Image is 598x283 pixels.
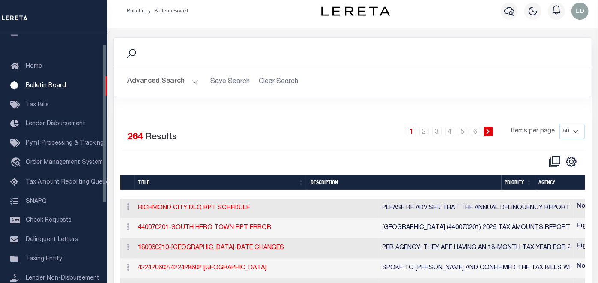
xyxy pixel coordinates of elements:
[26,83,66,89] span: Bulletin Board
[577,242,591,251] label: High
[145,7,188,15] li: Bulletin Board
[138,265,267,271] a: 422420602/422428602 [GEOGRAPHIC_DATA]
[26,102,49,108] span: Tax Bills
[471,127,480,136] a: 6
[26,198,47,204] span: SNAPQ
[571,3,589,20] img: svg+xml;base64,PHN2ZyB4bWxucz0iaHR0cDovL3d3dy53My5vcmcvMjAwMC9zdmciIHBvaW50ZXItZXZlbnRzPSJub25lIi...
[26,160,103,166] span: Order Management System
[419,127,429,136] a: 2
[307,175,501,190] th: description
[502,175,535,190] th: Priority: activate to sort column ascending
[26,179,109,185] span: Tax Amount Reporting Queue
[26,256,62,262] span: Taxing Entity
[383,264,570,273] div: SPOKE TO [PERSON_NAME] AND CONFIRMED THE TAX BILLS WILL BE MAILED OUT AFTER THE NOVEMBER ELECTION...
[138,205,250,211] a: RICHMOND CITY DLQ RPT SCHEDULE
[26,140,104,146] span: Pymt Processing & Tracking
[458,127,467,136] a: 5
[138,245,284,251] a: 180060210-[GEOGRAPHIC_DATA]-DATE CHANGES
[128,73,199,90] button: Advanced Search
[26,217,72,223] span: Check Requests
[407,127,416,136] a: 1
[445,127,454,136] a: 4
[321,6,390,16] img: logo-dark.svg
[383,223,570,233] div: [GEOGRAPHIC_DATA] (440070201) 2025 TAX AMOUNTS REPORTED [DATE] VIA JOB VT251148.WE REGRET AMOUNTS...
[432,127,442,136] a: 3
[128,133,143,142] span: 264
[138,225,272,231] a: 440070201-SOUTH HERO TOWN RPT ERROR
[511,127,555,136] span: Items per page
[135,175,307,190] th: Title: activate to sort column ascending
[10,157,24,169] i: travel_explore
[26,63,42,69] span: Home
[383,204,570,213] div: PLEASE BE ADVISED THAT THE ANNUAL DELINQUENCY REPORTING FOR [GEOGRAPHIC_DATA] (457602300) ORIGINA...
[26,275,99,281] span: Lender Non-Disbursement
[127,9,145,14] a: Bulletin
[146,131,177,145] label: Results
[383,244,570,253] div: PER AGENCY, THEY ARE HAVING AN 18-MONTH TAX YEAR FOR 2025. INSTALLMENTS WILL BE DUE [DATE], [DATE...
[26,237,78,243] span: Delinquent Letters
[26,121,85,127] span: Lender Disbursement
[577,222,591,231] label: High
